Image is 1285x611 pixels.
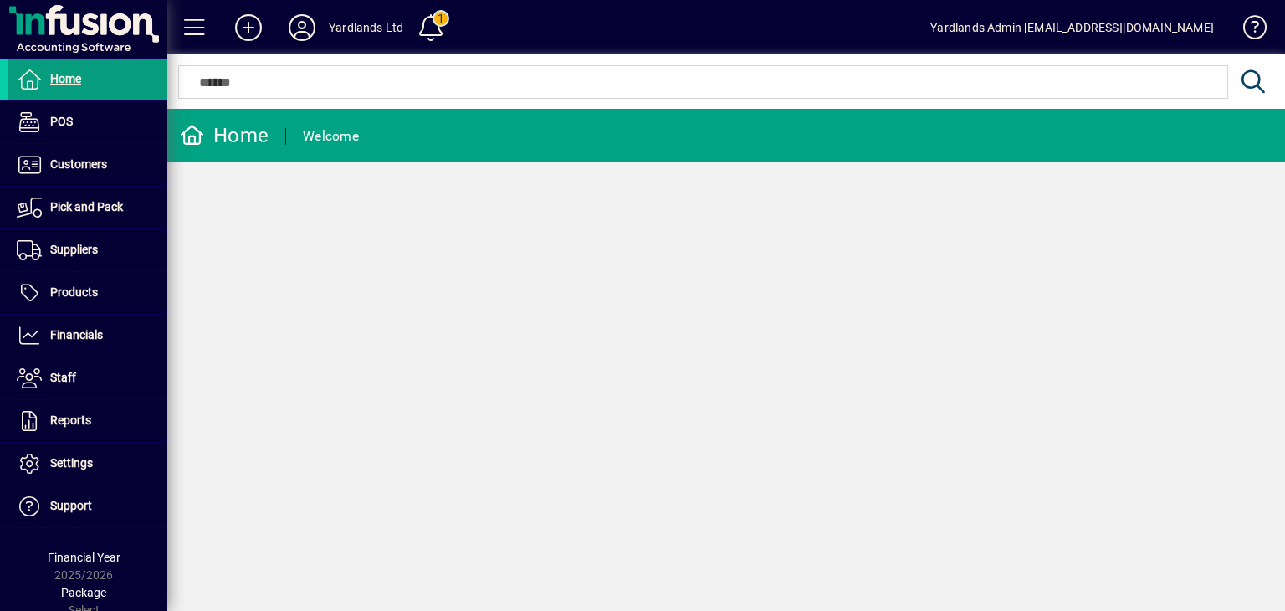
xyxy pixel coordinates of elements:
a: POS [8,101,167,143]
span: Suppliers [50,243,98,256]
a: Financials [8,315,167,357]
a: Reports [8,400,167,442]
a: Customers [8,144,167,186]
a: Support [8,485,167,527]
span: Customers [50,157,107,171]
span: Products [50,285,98,299]
span: Support [50,499,92,512]
div: Yardlands Ltd [329,14,403,41]
span: Reports [50,413,91,427]
div: Home [180,122,269,149]
span: Financial Year [48,551,120,564]
span: POS [50,115,73,128]
a: Knowledge Base [1231,3,1264,58]
span: Staff [50,371,76,384]
span: Package [61,586,106,599]
a: Settings [8,443,167,485]
button: Add [222,13,275,43]
a: Suppliers [8,229,167,271]
span: Pick and Pack [50,200,123,213]
a: Products [8,272,167,314]
div: Yardlands Admin [EMAIL_ADDRESS][DOMAIN_NAME] [930,14,1214,41]
span: Home [50,72,81,85]
span: Settings [50,456,93,470]
a: Pick and Pack [8,187,167,228]
a: Staff [8,357,167,399]
span: Financials [50,328,103,341]
div: Welcome [303,123,359,150]
button: Profile [275,13,329,43]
